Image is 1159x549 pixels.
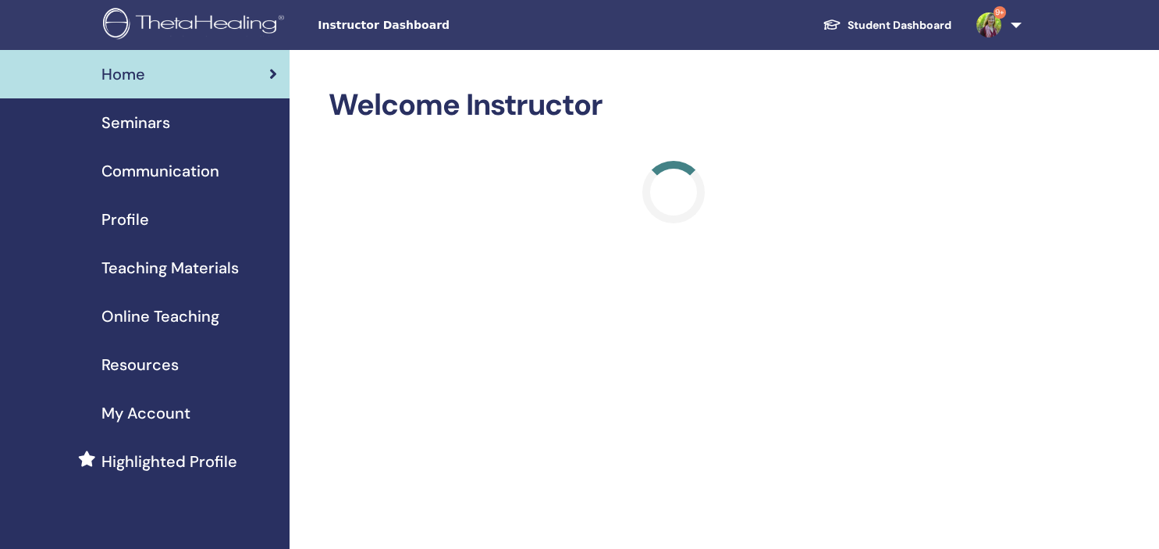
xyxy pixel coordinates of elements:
span: Highlighted Profile [101,450,237,473]
span: Resources [101,353,179,376]
span: Communication [101,159,219,183]
img: logo.png [103,8,290,43]
img: default.jpg [976,12,1001,37]
span: Online Teaching [101,305,219,328]
span: Instructor Dashboard [318,17,552,34]
span: Home [101,62,145,86]
span: Seminars [101,111,170,134]
a: Student Dashboard [810,11,964,40]
span: 9+ [994,6,1006,19]
h2: Welcome Instructor [329,87,1019,123]
img: graduation-cap-white.svg [823,18,841,31]
span: Profile [101,208,149,231]
span: Teaching Materials [101,256,239,280]
span: My Account [101,401,190,425]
